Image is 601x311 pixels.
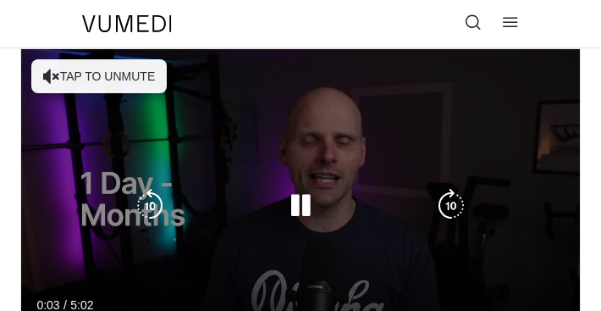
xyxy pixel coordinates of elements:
[31,59,167,93] button: Tap to unmute
[82,15,172,32] img: VuMedi Logo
